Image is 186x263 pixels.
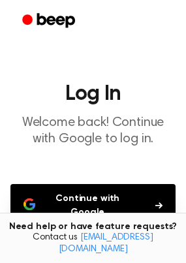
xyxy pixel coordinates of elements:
a: Beep [13,8,87,34]
p: Welcome back! Continue with Google to log in. [10,115,176,147]
a: [EMAIL_ADDRESS][DOMAIN_NAME] [59,233,153,254]
button: Continue with Google [10,184,176,227]
h1: Log In [10,84,176,104]
span: Contact us [8,232,178,255]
